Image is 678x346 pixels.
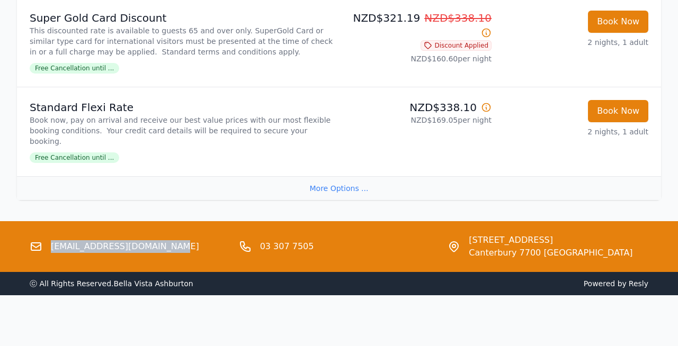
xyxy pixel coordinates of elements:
p: NZD$321.19 [343,11,492,40]
p: NZD$338.10 [343,100,492,115]
button: Book Now [588,11,648,33]
span: Discount Applied [421,40,492,51]
span: Free Cancellation until ... [30,63,119,74]
span: [STREET_ADDRESS] [469,234,632,247]
button: Book Now [588,100,648,122]
a: [EMAIL_ADDRESS][DOMAIN_NAME] [51,240,199,253]
p: Super Gold Card Discount [30,11,335,25]
span: Canterbury 7700 [GEOGRAPHIC_DATA] [469,247,632,259]
p: NZD$169.05 per night [343,115,492,125]
p: Standard Flexi Rate [30,100,335,115]
a: Resly [629,279,648,288]
span: ⓒ All Rights Reserved. Bella Vista Ashburton [30,279,193,288]
p: Book now, pay on arrival and receive our best value prices with our most flexible booking conditi... [30,115,335,147]
span: Free Cancellation until ... [30,152,119,163]
div: More Options ... [17,176,661,200]
span: Powered by [343,278,648,289]
p: 2 nights, 1 adult [500,126,648,137]
p: NZD$160.60 per night [343,53,492,64]
span: NZD$338.10 [424,12,492,24]
a: 03 307 7505 [260,240,314,253]
p: 2 nights, 1 adult [500,37,648,48]
p: This discounted rate is available to guests 65 and over only. SuperGold Card or similar type card... [30,25,335,57]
